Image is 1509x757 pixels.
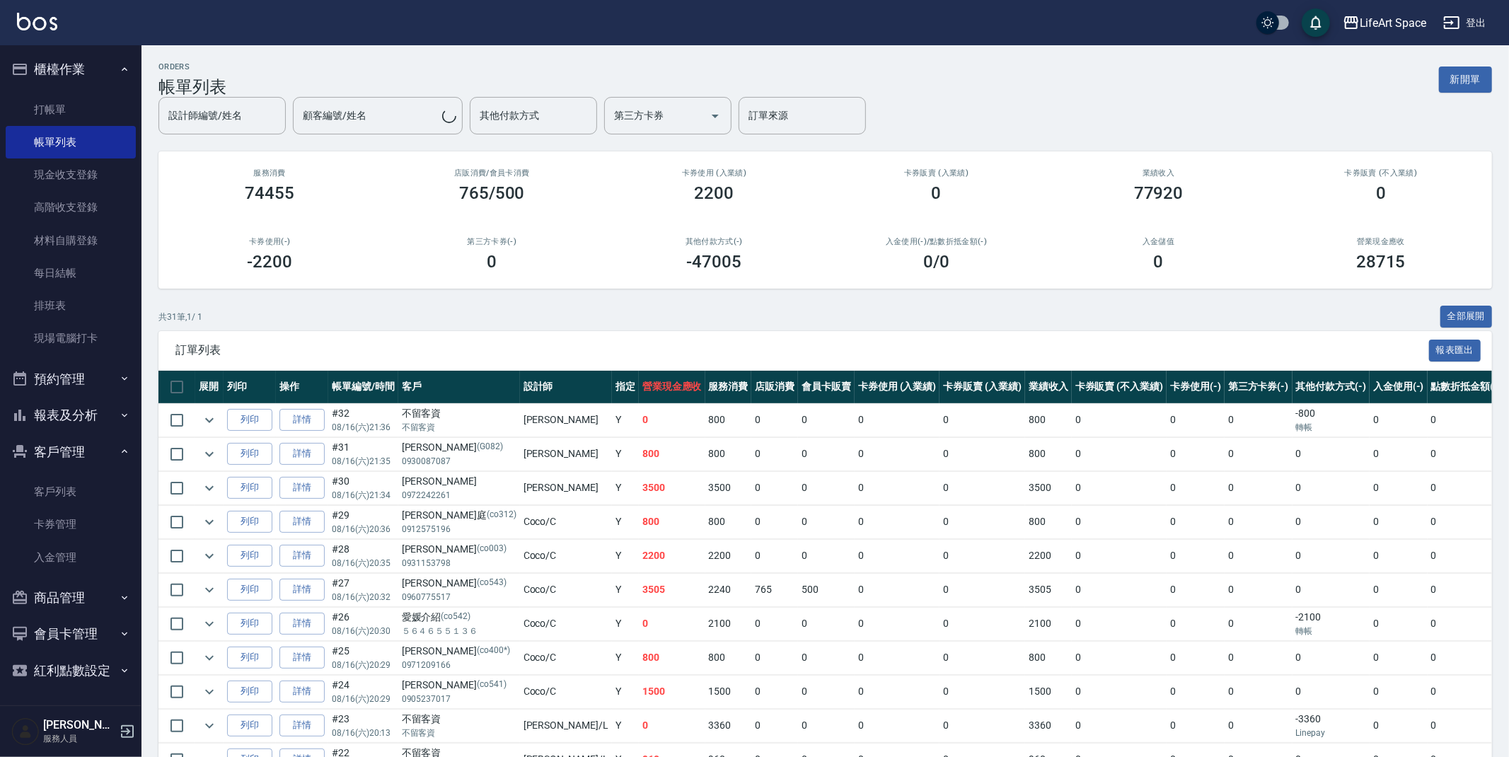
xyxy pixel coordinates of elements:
th: 設計師 [520,371,612,404]
p: 0931153798 [402,557,516,570]
td: 2200 [705,539,752,572]
td: [PERSON_NAME] [520,437,612,470]
div: [PERSON_NAME] [402,644,516,659]
button: 列印 [227,545,272,567]
td: 2100 [1025,607,1072,640]
h3: 0 [1376,183,1386,203]
td: 0 [1293,675,1370,708]
p: (co543) [477,576,507,591]
td: 0 [1428,539,1505,572]
button: 列印 [227,681,272,703]
td: 0 [855,471,940,504]
td: 800 [705,403,752,437]
a: 詳情 [279,613,325,635]
button: Open [704,105,727,127]
td: 0 [855,437,940,470]
p: (co541) [477,678,507,693]
td: Coco /C [520,675,612,708]
td: 0 [1293,539,1370,572]
a: 高階收支登錄 [6,191,136,224]
td: -800 [1293,403,1370,437]
h3: -2200 [247,252,292,272]
td: Coco /C [520,641,612,674]
td: Y [612,709,639,742]
td: 0 [1072,539,1167,572]
th: 第三方卡券(-) [1225,371,1293,404]
td: 0 [798,539,855,572]
a: 入金管理 [6,541,136,574]
th: 客戶 [398,371,520,404]
h3: 765/500 [459,183,525,203]
td: 0 [1370,573,1428,606]
td: 800 [1025,505,1072,538]
td: 0 [1293,505,1370,538]
button: 列印 [227,409,272,431]
h2: 業績收入 [1065,168,1253,178]
h3: 77920 [1134,183,1184,203]
div: [PERSON_NAME] [402,440,516,455]
a: 詳情 [279,409,325,431]
h2: 其他付款方式(-) [620,237,808,246]
td: 0 [855,709,940,742]
h3: 0 [487,252,497,272]
td: 0 [855,505,940,538]
button: expand row [199,715,220,736]
h3: -47005 [687,252,742,272]
td: #27 [328,573,398,606]
button: 客戶管理 [6,434,136,470]
h2: 營業現金應收 [1287,237,1475,246]
td: 0 [939,505,1025,538]
td: Coco /C [520,539,612,572]
h3: 0 /0 [923,252,949,272]
td: 800 [639,505,705,538]
td: 2200 [639,539,705,572]
p: 服務人員 [43,732,115,745]
td: 0 [1370,675,1428,708]
img: Logo [17,13,57,30]
td: 0 [1225,505,1293,538]
a: 新開單 [1439,72,1492,86]
td: 0 [939,709,1025,742]
img: Person [11,717,40,746]
div: 不留客資 [402,406,516,421]
td: 0 [751,641,798,674]
td: 0 [939,471,1025,504]
a: 現場電腦打卡 [6,322,136,354]
th: 列印 [224,371,276,404]
td: 0 [1072,471,1167,504]
th: 點數折抵金額(-) [1428,371,1505,404]
p: (co542) [441,610,470,625]
th: 指定 [612,371,639,404]
p: 08/16 (六) 21:34 [332,489,395,502]
td: 0 [1428,641,1505,674]
th: 卡券使用(-) [1167,371,1225,404]
p: 不留客資 [402,421,516,434]
td: 1500 [1025,675,1072,708]
th: 營業現金應收 [639,371,705,404]
td: 0 [1072,573,1167,606]
td: 0 [939,539,1025,572]
button: 列印 [227,579,272,601]
a: 詳情 [279,511,325,533]
a: 卡券管理 [6,508,136,541]
button: 全部展開 [1440,306,1493,328]
td: [PERSON_NAME] [520,471,612,504]
td: 0 [1225,607,1293,640]
button: 列印 [227,511,272,533]
button: 列印 [227,715,272,736]
td: Y [612,641,639,674]
td: 0 [1428,403,1505,437]
td: 3360 [705,709,752,742]
td: 0 [1225,539,1293,572]
p: (co312) [487,508,516,523]
td: #32 [328,403,398,437]
td: Y [612,539,639,572]
td: Coco /C [520,573,612,606]
td: 0 [1428,607,1505,640]
td: 0 [798,403,855,437]
td: 0 [798,471,855,504]
td: 0 [751,539,798,572]
td: 0 [1072,675,1167,708]
td: 3360 [1025,709,1072,742]
button: LifeArt Space [1337,8,1432,37]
